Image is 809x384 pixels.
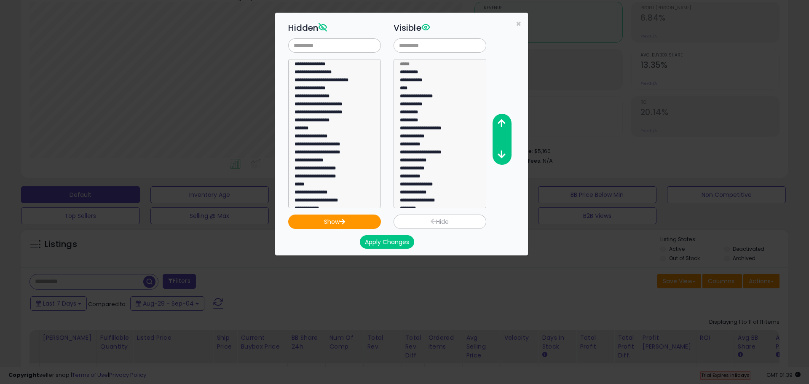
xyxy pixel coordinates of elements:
[394,215,486,229] button: Hide
[288,21,381,34] h3: Hidden
[394,21,486,34] h3: Visible
[516,18,521,30] span: ×
[360,235,414,249] button: Apply Changes
[288,215,381,229] button: Show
